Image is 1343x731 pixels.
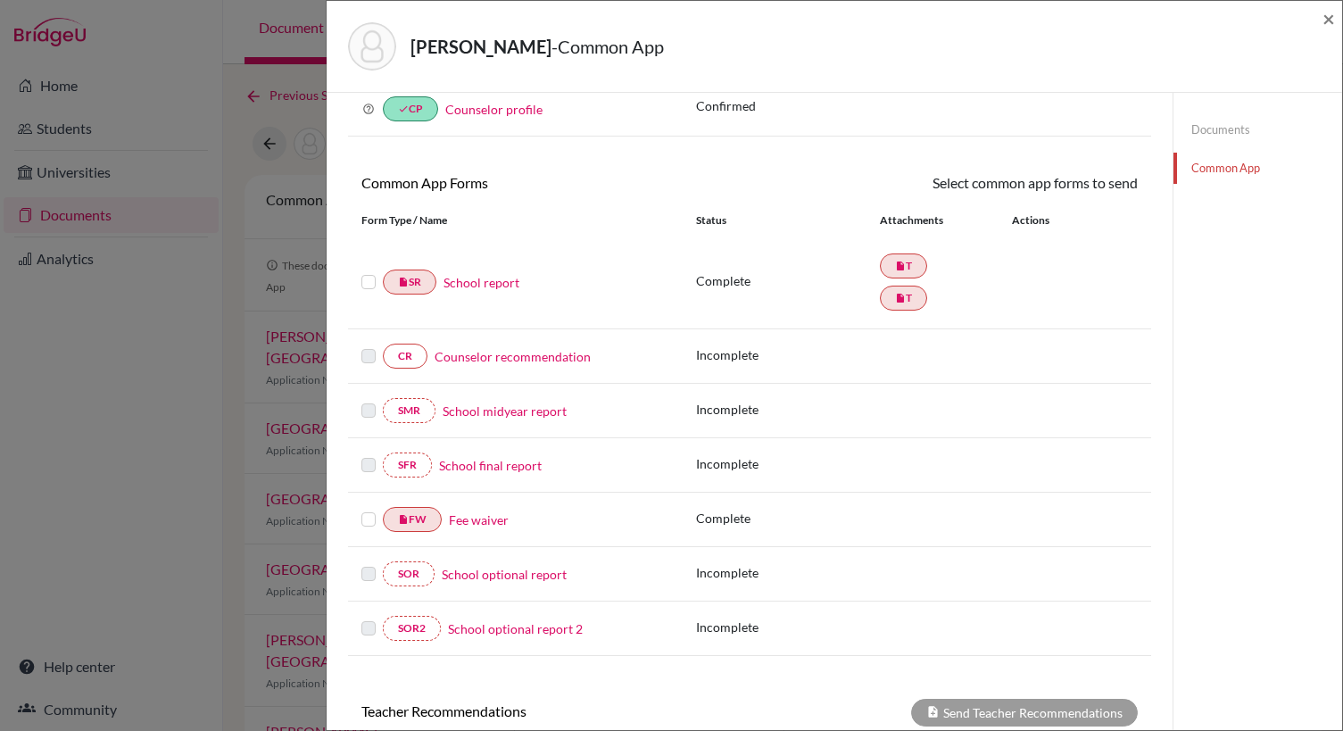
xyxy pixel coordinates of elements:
[696,454,880,473] p: Incomplete
[383,507,442,532] a: insert_drive_fileFW
[551,36,664,57] span: - Common App
[696,271,880,290] p: Complete
[383,96,438,121] a: doneCP
[696,400,880,419] p: Incomplete
[880,253,927,278] a: insert_drive_fileT
[435,347,591,366] a: Counselor recommendation
[348,702,750,719] h6: Teacher Recommendations
[383,453,432,478] a: SFR
[911,699,1138,727] div: Send Teacher Recommendations
[442,565,567,584] a: School optional report
[383,561,435,586] a: SOR
[895,261,906,271] i: insert_drive_file
[348,212,683,228] div: Form Type / Name
[383,344,427,369] a: CR
[696,345,880,364] p: Incomplete
[398,104,409,114] i: done
[880,286,927,311] a: insert_drive_fileT
[410,36,551,57] strong: [PERSON_NAME]
[696,563,880,582] p: Incomplete
[1322,5,1335,31] span: ×
[1173,153,1342,184] a: Common App
[398,277,409,287] i: insert_drive_file
[439,456,542,475] a: School final report
[1173,114,1342,145] a: Documents
[443,402,567,420] a: School midyear report
[1322,8,1335,29] button: Close
[383,398,435,423] a: SMR
[448,619,583,638] a: School optional report 2
[991,212,1101,228] div: Actions
[696,618,880,636] p: Incomplete
[444,273,519,292] a: School report
[696,509,880,527] p: Complete
[696,212,880,228] div: Status
[383,270,436,295] a: insert_drive_fileSR
[895,293,906,303] i: insert_drive_file
[750,172,1151,194] div: Select common app forms to send
[449,511,509,529] a: Fee waiver
[398,514,409,525] i: insert_drive_file
[348,174,750,191] h6: Common App Forms
[383,616,441,641] a: SOR2
[445,102,543,117] a: Counselor profile
[880,212,991,228] div: Attachments
[696,96,1138,115] p: Confirmed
